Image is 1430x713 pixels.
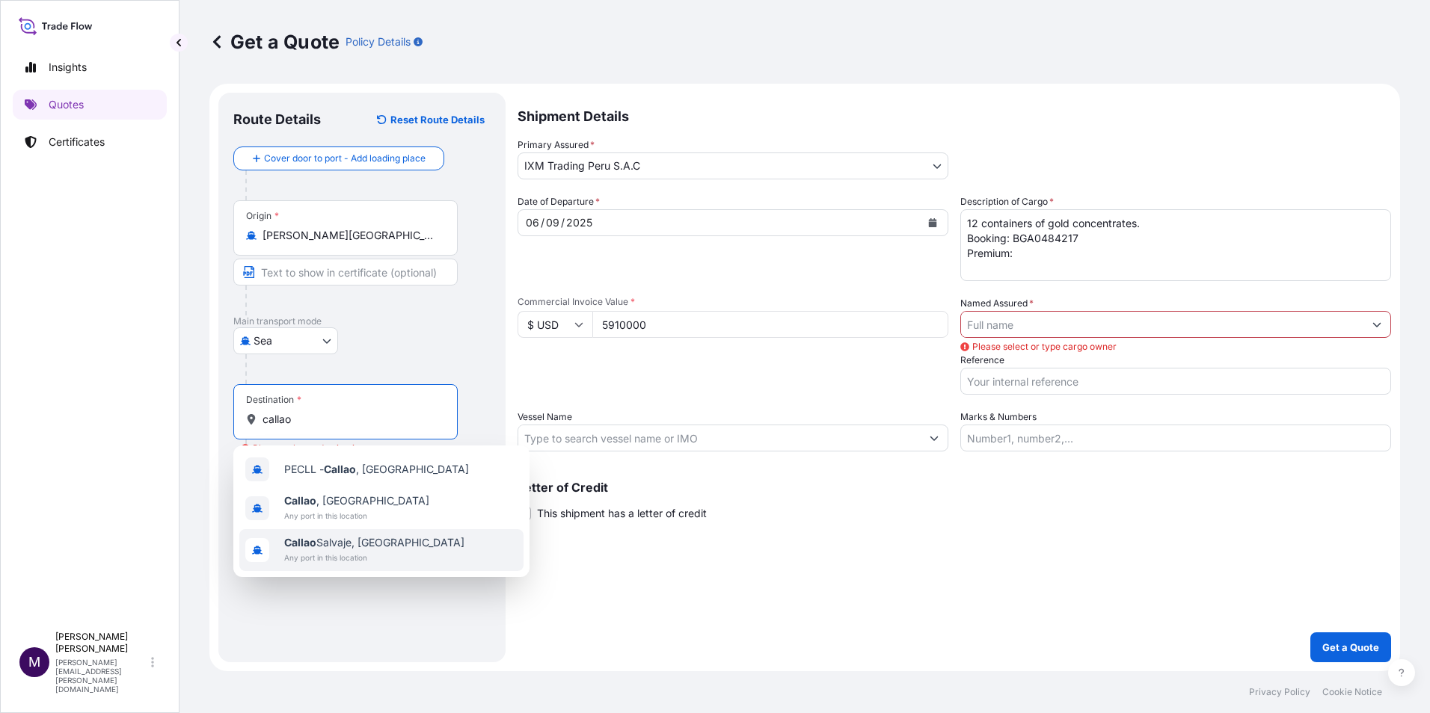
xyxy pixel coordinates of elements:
span: Salvaje, [GEOGRAPHIC_DATA] [284,535,464,550]
p: [PERSON_NAME][EMAIL_ADDRESS][PERSON_NAME][DOMAIN_NAME] [55,658,148,694]
b: Callao [284,536,316,549]
input: Text to appear on certificate [233,259,458,285]
span: Primary Assured [518,138,595,152]
p: [PERSON_NAME] [PERSON_NAME] [55,631,148,655]
span: IXM Trading Peru S.A.C [524,158,640,173]
p: Letter of Credit [518,481,1391,493]
span: Date of Departure [518,194,600,209]
span: PECLL - , [GEOGRAPHIC_DATA] [284,462,469,477]
input: Type to search vessel name or IMO [518,425,921,451]
label: Reference [960,353,1004,368]
span: , [GEOGRAPHIC_DATA] [284,493,429,508]
div: Please select a destination [241,441,365,456]
p: Route Details [233,111,321,129]
p: Privacy Policy [1249,686,1310,698]
p: Policy Details [346,34,411,49]
span: Cover door to port - Add loading place [264,151,426,166]
p: Certificates [49,135,105,149]
p: Cookie Notice [1322,686,1382,698]
p: Shipment Details [518,93,1391,138]
span: Any port in this location [284,508,429,523]
button: Select transport [233,327,338,354]
span: Any port in this location [284,550,464,565]
p: Reset Route Details [390,112,485,127]
span: M [28,655,40,670]
span: This shipment has a letter of credit [537,506,707,521]
div: day, [524,214,541,232]
input: Origin [263,228,439,243]
b: Callao [284,494,316,507]
p: Main transport mode [233,315,491,327]
button: Show suggestions [921,425,948,451]
p: Quotes [49,97,84,112]
input: Your internal reference [960,368,1391,395]
div: / [561,214,565,232]
p: Get a Quote [1322,640,1379,655]
span: Commercial Invoice Value [518,296,948,308]
div: / [541,214,544,232]
div: year, [565,214,594,232]
label: Marks & Numbers [960,410,1037,425]
span: Please select or type cargo owner [960,339,1117,354]
div: Show suggestions [233,445,530,577]
p: Get a Quote [209,30,340,54]
div: Origin [246,210,279,222]
button: Calendar [921,211,945,235]
label: Named Assured [960,296,1034,311]
input: Type amount [592,311,948,338]
span: Sea [254,333,272,348]
input: Destination [263,412,439,427]
div: Destination [246,394,301,406]
input: Number1, number2,... [960,425,1391,451]
button: Show suggestions [1363,311,1390,338]
div: month, [544,214,561,232]
p: Insights [49,60,87,75]
label: Vessel Name [518,410,572,425]
input: Full name [961,311,1363,338]
label: Description of Cargo [960,194,1054,209]
b: Callao [324,463,356,475]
